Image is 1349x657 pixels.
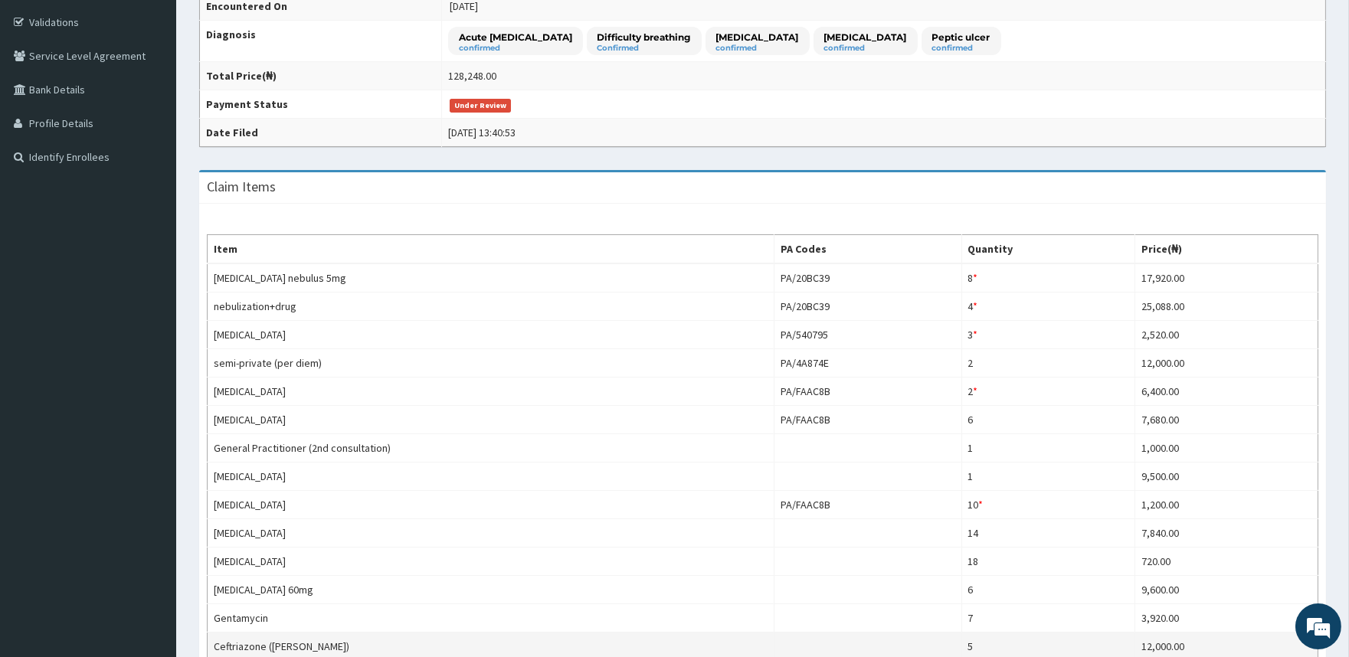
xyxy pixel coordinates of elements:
textarea: Type your message and hit 'Enter' [8,418,292,472]
td: [MEDICAL_DATA] [208,406,774,434]
td: nebulization+drug [208,293,774,321]
th: PA Codes [774,235,961,264]
th: Total Price(₦) [200,62,442,90]
td: PA/FAAC8B [774,491,961,519]
td: 6 [961,406,1135,434]
td: PA/4A874E [774,349,961,378]
small: confirmed [932,44,990,52]
td: 12,000.00 [1135,349,1318,378]
td: 1,200.00 [1135,491,1318,519]
td: 17,920.00 [1135,263,1318,293]
th: Diagnosis [200,21,442,62]
div: Minimize live chat window [251,8,288,44]
td: [MEDICAL_DATA] [208,463,774,491]
th: Quantity [961,235,1135,264]
small: confirmed [824,44,907,52]
td: 1 [961,434,1135,463]
p: [MEDICAL_DATA] [824,31,907,44]
p: [MEDICAL_DATA] [716,31,799,44]
td: 7,840.00 [1135,519,1318,547]
td: 1 [961,463,1135,491]
td: 7 [961,604,1135,632]
td: 18 [961,547,1135,576]
th: Price(₦) [1135,235,1318,264]
th: Item [208,235,774,264]
img: d_794563401_company_1708531726252_794563401 [28,77,62,115]
td: [MEDICAL_DATA] [208,321,774,349]
div: 128,248.00 [448,68,496,83]
td: 14 [961,519,1135,547]
td: [MEDICAL_DATA] 60mg [208,576,774,604]
td: 9,500.00 [1135,463,1318,491]
span: We're online! [89,193,211,348]
td: [MEDICAL_DATA] [208,491,774,519]
td: PA/20BC39 [774,263,961,293]
td: 2 [961,349,1135,378]
td: 2,520.00 [1135,321,1318,349]
h3: Claim Items [207,180,276,194]
span: Under Review [450,99,512,113]
td: PA/FAAC8B [774,378,961,406]
td: 2 [961,378,1135,406]
td: 3,920.00 [1135,604,1318,632]
td: General Practitioner (2nd consultation) [208,434,774,463]
small: confirmed [716,44,799,52]
td: 25,088.00 [1135,293,1318,321]
td: 7,680.00 [1135,406,1318,434]
td: 720.00 [1135,547,1318,576]
th: Date Filed [200,119,442,147]
td: Gentamycin [208,604,774,632]
td: PA/540795 [774,321,961,349]
td: 6 [961,576,1135,604]
th: Payment Status [200,90,442,119]
td: 9,600.00 [1135,576,1318,604]
p: Acute [MEDICAL_DATA] [459,31,572,44]
td: 1,000.00 [1135,434,1318,463]
td: [MEDICAL_DATA] [208,547,774,576]
div: Chat with us now [80,86,257,106]
td: 3 [961,321,1135,349]
small: confirmed [459,44,572,52]
td: 8 [961,263,1135,293]
td: [MEDICAL_DATA] nebulus 5mg [208,263,774,293]
td: PA/20BC39 [774,293,961,321]
div: [DATE] 13:40:53 [448,125,516,140]
td: [MEDICAL_DATA] [208,519,774,547]
td: 4 [961,293,1135,321]
td: PA/FAAC8B [774,406,961,434]
td: 6,400.00 [1135,378,1318,406]
p: Peptic ulcer [932,31,990,44]
small: Confirmed [598,44,691,52]
td: [MEDICAL_DATA] [208,378,774,406]
p: Difficulty breathing [598,31,691,44]
td: semi-private (per diem) [208,349,774,378]
td: 10 [961,491,1135,519]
